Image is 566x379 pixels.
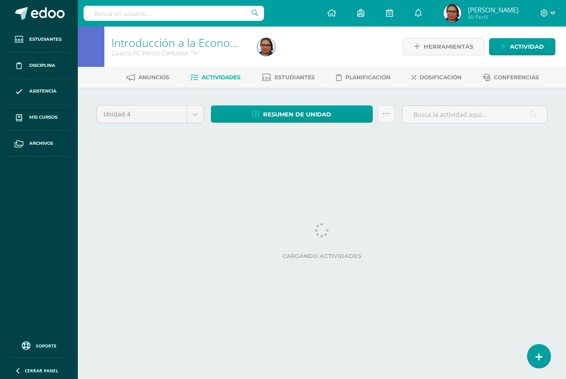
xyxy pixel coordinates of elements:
span: Dosificación [420,74,462,81]
a: Actividades [191,70,241,85]
a: Disciplina [7,53,71,79]
a: Herramientas [403,38,485,55]
a: Anuncios [126,70,169,85]
input: Busca un usuario... [84,6,264,21]
a: Estudiantes [7,27,71,53]
a: Dosificación [412,70,462,85]
a: Asistencia [7,79,71,105]
label: Cargando actividades [96,253,547,259]
span: Actividad [510,39,544,55]
span: Disciplina [29,62,55,69]
a: Actividad [489,38,555,55]
input: Busca la actividad aquí... [402,106,547,123]
div: Cuarto PC Perito Contador 'A' [111,49,247,57]
a: Unidad 4 [97,106,203,123]
span: Estudiantes [275,74,315,81]
span: Mi Perfil [468,13,519,21]
span: Archivos [29,140,53,147]
span: Planificación [345,74,390,81]
a: Estudiantes [262,70,315,85]
span: Resumen de unidad [263,106,331,123]
img: 0db91d0802713074fb0c9de2dd01ee27.png [257,38,275,56]
a: Planificación [336,70,390,85]
span: Mis cursos [29,114,57,121]
span: Estudiantes [29,36,61,43]
span: Soporte [36,343,57,349]
a: Mis cursos [7,104,71,131]
span: Herramientas [424,39,473,55]
span: Cerrar panel [25,367,58,374]
a: Introducción a la Economía [111,35,248,50]
a: Soporte [11,339,67,351]
a: Archivos [7,131,71,157]
a: Resumen de unidad [211,105,373,123]
a: Conferencias [483,70,539,85]
img: 0db91d0802713074fb0c9de2dd01ee27.png [444,4,461,22]
h1: Introducción a la Economía [111,36,247,49]
span: Actividades [202,74,241,81]
span: Conferencias [494,74,539,81]
span: Asistencia [29,88,57,95]
span: Anuncios [138,74,169,81]
span: [PERSON_NAME] [468,5,519,14]
span: Unidad 4 [103,106,180,123]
